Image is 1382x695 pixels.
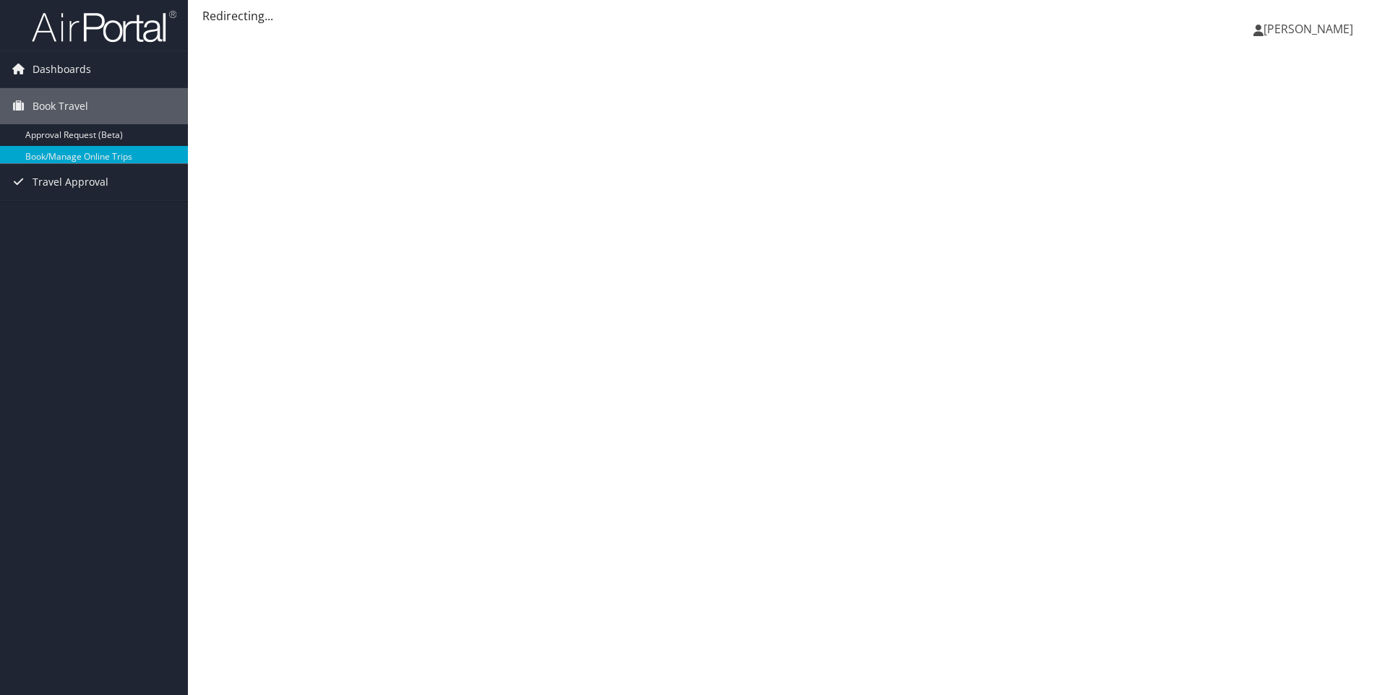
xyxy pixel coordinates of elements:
[1253,7,1368,51] a: [PERSON_NAME]
[202,7,1368,25] div: Redirecting...
[1263,21,1353,37] span: [PERSON_NAME]
[33,88,88,124] span: Book Travel
[33,51,91,87] span: Dashboards
[33,164,108,200] span: Travel Approval
[32,9,176,43] img: airportal-logo.png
